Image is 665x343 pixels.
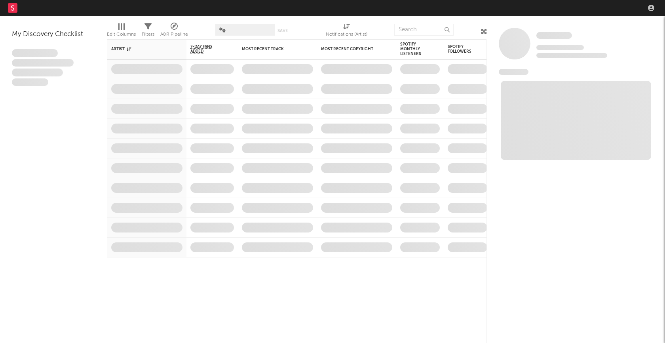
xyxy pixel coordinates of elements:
[111,47,171,51] div: Artist
[321,47,380,51] div: Most Recent Copyright
[107,20,136,43] div: Edit Columns
[142,20,154,43] div: Filters
[394,24,454,36] input: Search...
[12,59,74,67] span: Integer aliquet in purus et
[142,30,154,39] div: Filters
[536,32,572,39] span: Some Artist
[536,53,607,58] span: 0 fans last week
[277,29,288,33] button: Save
[12,49,58,57] span: Lorem ipsum dolor
[190,44,222,54] span: 7-Day Fans Added
[326,20,367,43] div: Notifications (Artist)
[242,47,301,51] div: Most Recent Track
[12,69,63,76] span: Praesent ac interdum
[12,30,95,39] div: My Discovery Checklist
[499,69,528,75] span: News Feed
[536,32,572,40] a: Some Artist
[536,45,584,50] span: Tracking Since: [DATE]
[12,78,48,86] span: Aliquam viverra
[448,44,475,54] div: Spotify Followers
[107,30,136,39] div: Edit Columns
[326,30,367,39] div: Notifications (Artist)
[160,30,188,39] div: A&R Pipeline
[160,20,188,43] div: A&R Pipeline
[400,42,428,56] div: Spotify Monthly Listeners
